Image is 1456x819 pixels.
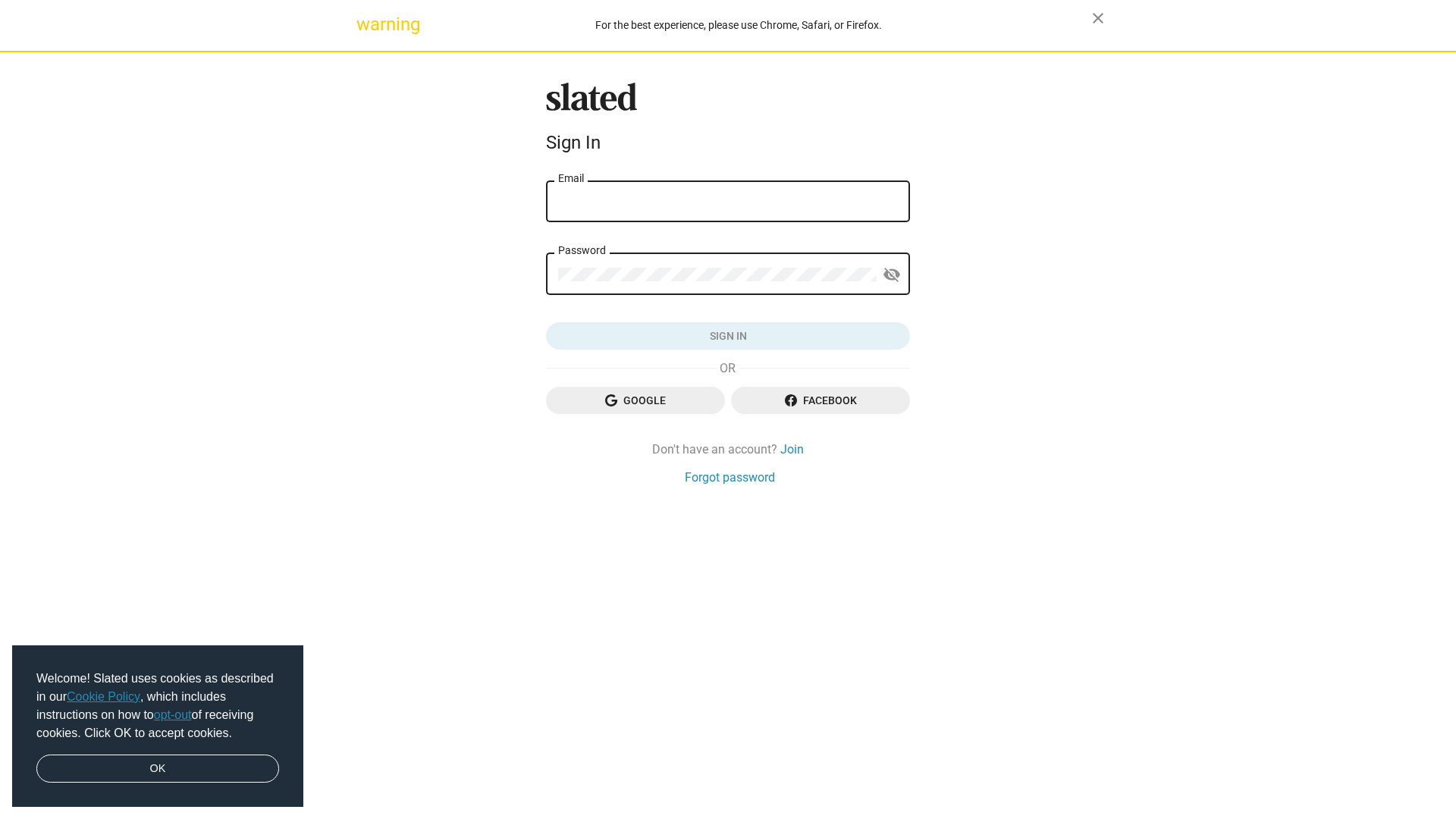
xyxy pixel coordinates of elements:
mat-icon: close [1089,9,1107,27]
a: Cookie Policy [67,690,140,703]
button: Facebook [731,387,910,414]
mat-icon: warning [356,15,375,33]
a: Join [780,441,804,457]
span: Welcome! Slated uses cookies as described in our , which includes instructions on how to of recei... [36,670,279,742]
div: Sign In [546,132,910,153]
span: Facebook [743,387,898,414]
button: Google [546,387,725,414]
button: Show password [877,260,907,290]
div: Don't have an account? [546,441,910,457]
sl-branding: Sign In [546,83,910,160]
div: For the best experience, please use Chrome, Safari, or Firefox. [385,15,1092,36]
a: dismiss cookie message [36,755,279,783]
a: Forgot password [685,469,775,485]
div: cookieconsent [12,645,303,808]
span: Google [558,387,713,414]
mat-icon: visibility_off [883,263,901,287]
a: opt-out [154,708,192,721]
